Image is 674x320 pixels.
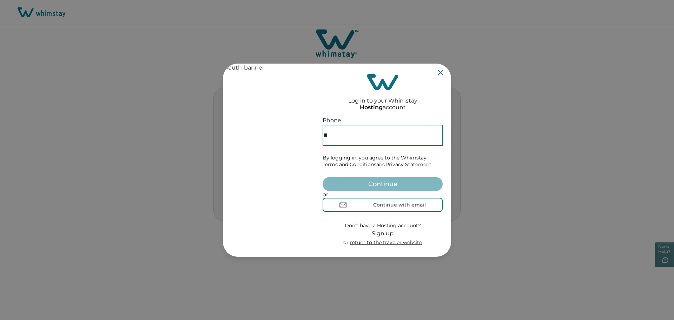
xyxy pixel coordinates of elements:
div: Phone [323,116,443,125]
div: Continue with email [373,202,426,208]
a: Terms and Conditions [323,161,376,168]
img: auth-banner [223,64,314,257]
p: Don’t have a Hosting account? [343,222,422,229]
p: or [323,191,443,198]
a: return to the traveler website [350,239,422,246]
p: or [343,239,422,246]
button: Close [438,70,443,76]
h2: Log in to your Whimstay [348,90,417,104]
button: Continue [323,177,443,191]
button: Continue with email [323,198,443,212]
a: Privacy Statement. [385,161,432,168]
p: By logging in, you agree to the Whimstay and [323,155,443,168]
p: account [360,104,406,111]
img: login-logo [367,74,398,90]
span: Sign up [372,230,394,237]
p: Hosting [360,104,383,111]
